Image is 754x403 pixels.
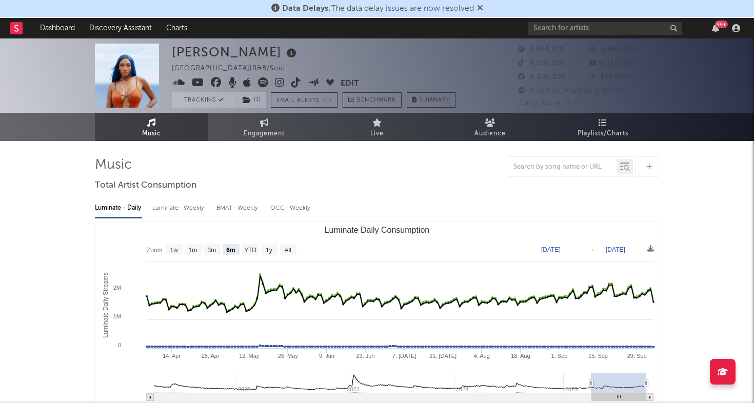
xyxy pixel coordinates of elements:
button: Email AlertsOn [271,92,338,108]
button: (1) [236,92,266,108]
button: Summary [407,92,455,108]
text: 18. Aug [511,353,530,359]
span: 6,400,000 [518,74,566,80]
text: 1w [170,247,178,254]
span: Benchmark [357,94,396,107]
text: 14. Apr [163,353,181,359]
a: Discovery Assistant [82,18,159,38]
span: Audience [474,128,506,140]
span: Dismiss [477,5,483,13]
a: Audience [433,113,546,141]
text: [DATE] [541,246,561,253]
text: 1M [113,313,121,319]
span: Playlists/Charts [578,128,628,140]
span: Jump Score: 72.2 [518,100,578,107]
a: Engagement [208,113,321,141]
span: Summary [420,97,450,103]
button: Tracking [172,92,236,108]
text: 3m [208,247,216,254]
text: 7. [DATE] [392,353,416,359]
text: 6m [226,247,235,254]
text: 1. Sep [551,353,568,359]
text: Luminate Daily Consumption [325,226,430,234]
span: ( 1 ) [236,92,266,108]
a: Dashboard [33,18,82,38]
span: 179,609 [589,74,629,80]
span: 8,110,000 [589,60,635,67]
text: 2M [113,285,121,291]
text: YTD [244,247,256,254]
span: : The data delay issues are now resolved [282,5,474,13]
a: Playlists/Charts [546,113,659,141]
a: Music [95,113,208,141]
text: 0 [118,342,121,348]
div: Luminate - Weekly [152,199,206,217]
div: [GEOGRAPHIC_DATA] | R&B/Soul [172,63,297,75]
input: Search for artists [528,22,682,35]
span: 4,484,199 [589,46,636,53]
div: OCC - Weekly [270,199,311,217]
span: 4,000,000 [518,60,566,67]
span: 9,760,323 Monthly Listeners [518,88,627,94]
div: [PERSON_NAME] [172,44,299,61]
text: Zoom [147,247,163,254]
text: 1y [266,247,272,254]
button: Edit [341,77,359,90]
text: All [284,247,291,254]
text: 28. Apr [202,353,220,359]
text: 12. May [239,353,260,359]
text: 15. Sep [588,353,608,359]
text: 21. [DATE] [429,353,457,359]
span: 5,504,919 [518,46,564,53]
div: Luminate - Daily [95,199,142,217]
text: 4. Aug [474,353,490,359]
a: Live [321,113,433,141]
span: Live [370,128,384,140]
text: 29. Sep [627,353,647,359]
a: Benchmark [343,92,402,108]
text: 26. May [278,353,299,359]
span: Music [142,128,161,140]
span: Engagement [244,128,285,140]
div: 99 + [715,21,728,28]
text: → [588,246,594,253]
a: Charts [159,18,194,38]
input: Search by song name or URL [508,163,617,171]
button: 99+ [712,24,719,32]
text: Luminate Daily Streams [102,272,109,337]
span: Total Artist Consumption [95,179,196,192]
text: 9. Jun [319,353,334,359]
em: On [322,98,332,104]
text: 23. Jun [356,353,374,359]
text: 1m [189,247,197,254]
text: [DATE] [606,246,625,253]
div: BMAT - Weekly [216,199,260,217]
span: Data Delays [282,5,328,13]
